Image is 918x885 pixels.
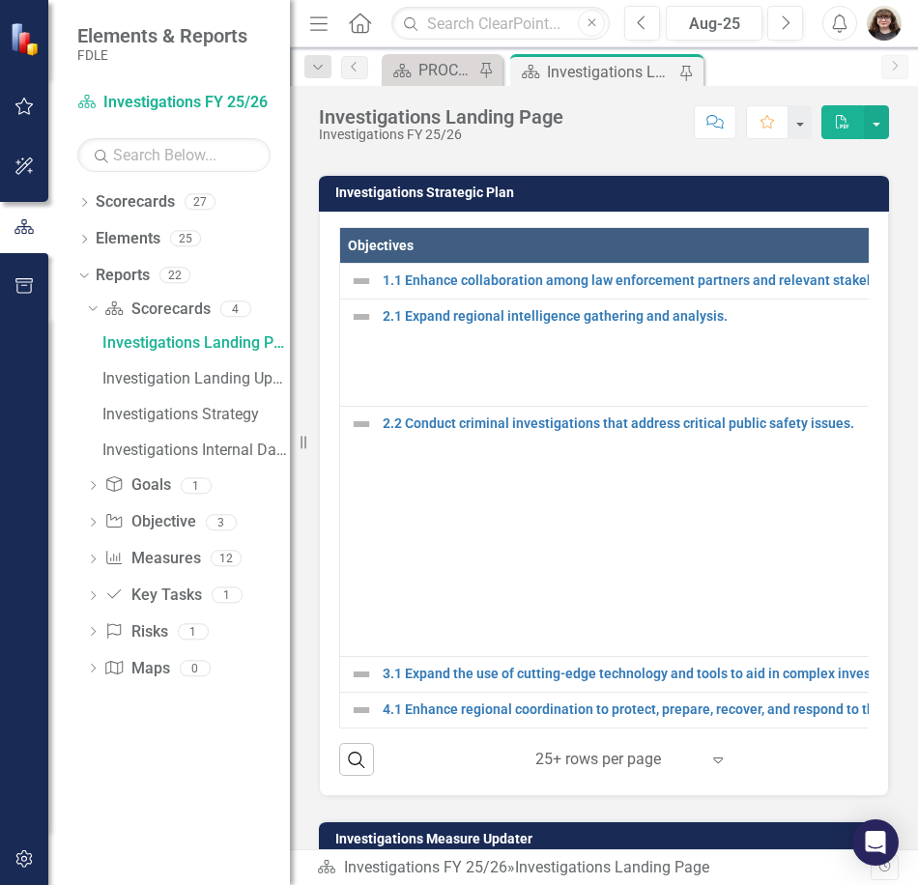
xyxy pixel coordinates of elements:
[98,362,290,393] a: Investigation Landing Updater
[96,265,150,287] a: Reports
[350,270,373,293] img: Not Defined
[181,477,212,494] div: 1
[391,7,610,41] input: Search ClearPoint...
[515,858,709,876] div: Investigations Landing Page
[350,663,373,686] img: Not Defined
[96,191,175,214] a: Scorecards
[220,300,251,317] div: 4
[102,370,290,387] div: Investigation Landing Updater
[9,20,44,56] img: ClearPoint Strategy
[206,514,237,530] div: 3
[77,138,271,172] input: Search Below...
[350,699,373,722] img: Not Defined
[867,6,902,41] img: Lola Brannen
[104,511,195,533] a: Objective
[418,58,473,82] div: PROC Landing Page
[178,623,209,640] div: 1
[666,6,762,41] button: Aug-25
[852,819,899,866] div: Open Intercom Messenger
[104,299,210,321] a: Scorecards
[344,858,507,876] a: Investigations FY 25/26
[104,658,169,680] a: Maps
[170,231,201,247] div: 25
[77,92,271,114] a: Investigations FY 25/26
[211,551,242,567] div: 12
[319,106,563,128] div: Investigations Landing Page
[335,186,879,200] h3: Investigations Strategic Plan
[77,47,247,63] small: FDLE
[335,832,879,846] h3: Investigations Measure Updater
[104,621,167,643] a: Risks
[102,334,290,352] div: Investigations Landing Page
[673,13,756,36] div: Aug-25
[98,434,290,465] a: Investigations Internal Dashboard
[387,58,473,82] a: PROC Landing Page
[547,60,674,84] div: Investigations Landing Page
[104,585,201,607] a: Key Tasks
[104,474,170,497] a: Goals
[185,194,215,211] div: 27
[96,228,160,250] a: Elements
[98,398,290,429] a: Investigations Strategy
[98,327,290,357] a: Investigations Landing Page
[212,587,243,604] div: 1
[77,24,247,47] span: Elements & Reports
[319,128,563,142] div: Investigations FY 25/26
[159,267,190,283] div: 22
[104,548,200,570] a: Measures
[317,857,871,879] div: »
[180,660,211,676] div: 0
[350,305,373,328] img: Not Defined
[102,442,290,459] div: Investigations Internal Dashboard
[102,406,290,423] div: Investigations Strategy
[350,413,373,436] img: Not Defined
